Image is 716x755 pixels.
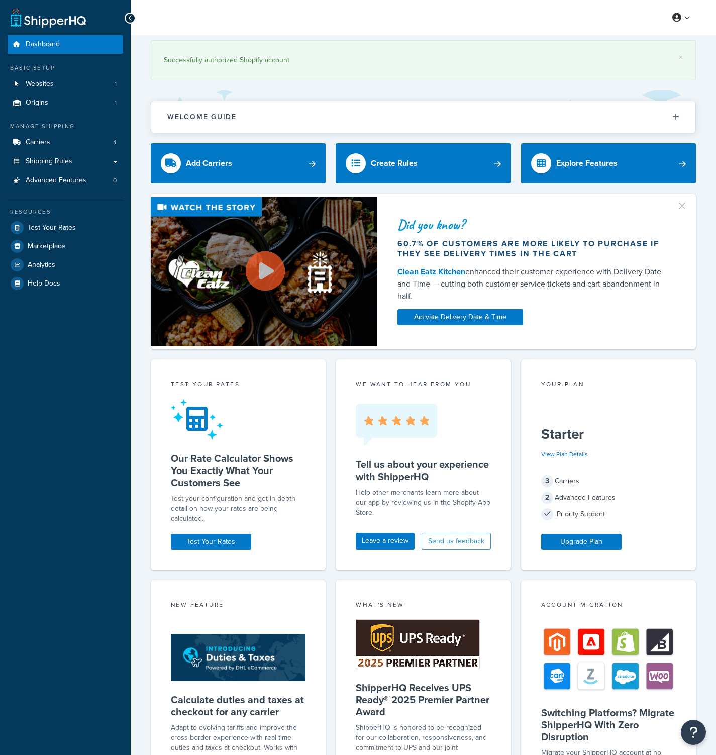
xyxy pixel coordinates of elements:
div: Successfully authorized Shopify account [164,53,683,67]
span: 1 [115,80,117,88]
div: Priority Support [541,507,676,521]
button: Welcome Guide [151,101,695,133]
a: Activate Delivery Date & Time [397,309,523,325]
a: Websites1 [8,75,123,93]
a: Test Your Rates [8,219,123,237]
li: Origins [8,93,123,112]
h5: Switching Platforms? Migrate ShipperHQ With Zero Disruption [541,707,676,743]
span: Test Your Rates [28,224,76,232]
h2: Welcome Guide [167,113,237,121]
h5: Calculate duties and taxes at checkout for any carrier [171,694,305,718]
span: Advanced Features [26,176,86,185]
a: Shipping Rules [8,152,123,171]
div: Did you know? [397,218,672,232]
div: Add Carriers [186,156,232,170]
a: Marketplace [8,237,123,255]
span: 3 [541,475,553,487]
div: enhanced their customer experience with Delivery Date and Time — cutting both customer service ti... [397,266,672,302]
a: Advanced Features0 [8,171,123,190]
li: Websites [8,75,123,93]
span: 1 [115,99,117,107]
div: Manage Shipping [8,122,123,131]
li: Carriers [8,133,123,152]
div: 60.7% of customers are more likely to purchase if they see delivery times in the cart [397,239,672,259]
span: 4 [113,138,117,147]
a: × [679,53,683,61]
span: Carriers [26,138,50,147]
div: New Feature [171,600,305,612]
div: Create Rules [371,156,418,170]
a: Create Rules [336,143,510,183]
li: Advanced Features [8,171,123,190]
div: Carriers [541,474,676,488]
div: Resources [8,208,123,216]
a: Help Docs [8,274,123,293]
span: Analytics [28,261,55,269]
h5: ShipperHQ Receives UPS Ready® 2025 Premier Partner Award [356,682,490,718]
a: Origins1 [8,93,123,112]
p: we want to hear from you [356,380,490,389]
div: Basic Setup [8,64,123,72]
a: Leave a review [356,533,415,550]
span: Dashboard [26,40,60,49]
div: What's New [356,600,490,612]
h5: Starter [541,426,676,442]
div: Your Plan [541,380,676,391]
button: Open Resource Center [681,720,706,745]
a: Upgrade Plan [541,534,622,550]
a: Add Carriers [151,143,326,183]
h5: Our Rate Calculator Shows You Exactly What Your Customers See [171,452,305,489]
span: Websites [26,80,54,88]
h5: Tell us about your experience with ShipperHQ [356,458,490,483]
p: Help other merchants learn more about our app by reviewing us in the Shopify App Store. [356,488,490,518]
a: Analytics [8,256,123,274]
a: Carriers4 [8,133,123,152]
div: Explore Features [556,156,618,170]
span: 0 [113,176,117,185]
a: Explore Features [521,143,696,183]
img: Video thumbnail [151,197,377,346]
span: Help Docs [28,279,60,288]
a: Dashboard [8,35,123,54]
div: Advanced Features [541,491,676,505]
button: Send us feedback [422,533,491,550]
div: Test your rates [171,380,305,391]
div: Test your configuration and get in-depth detail on how your rates are being calculated. [171,494,305,524]
span: Shipping Rules [26,157,72,166]
div: Account Migration [541,600,676,612]
a: Test Your Rates [171,534,251,550]
span: Marketplace [28,242,65,251]
span: Origins [26,99,48,107]
a: View Plan Details [541,450,588,459]
a: Clean Eatz Kitchen [397,266,465,277]
span: 2 [541,492,553,504]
